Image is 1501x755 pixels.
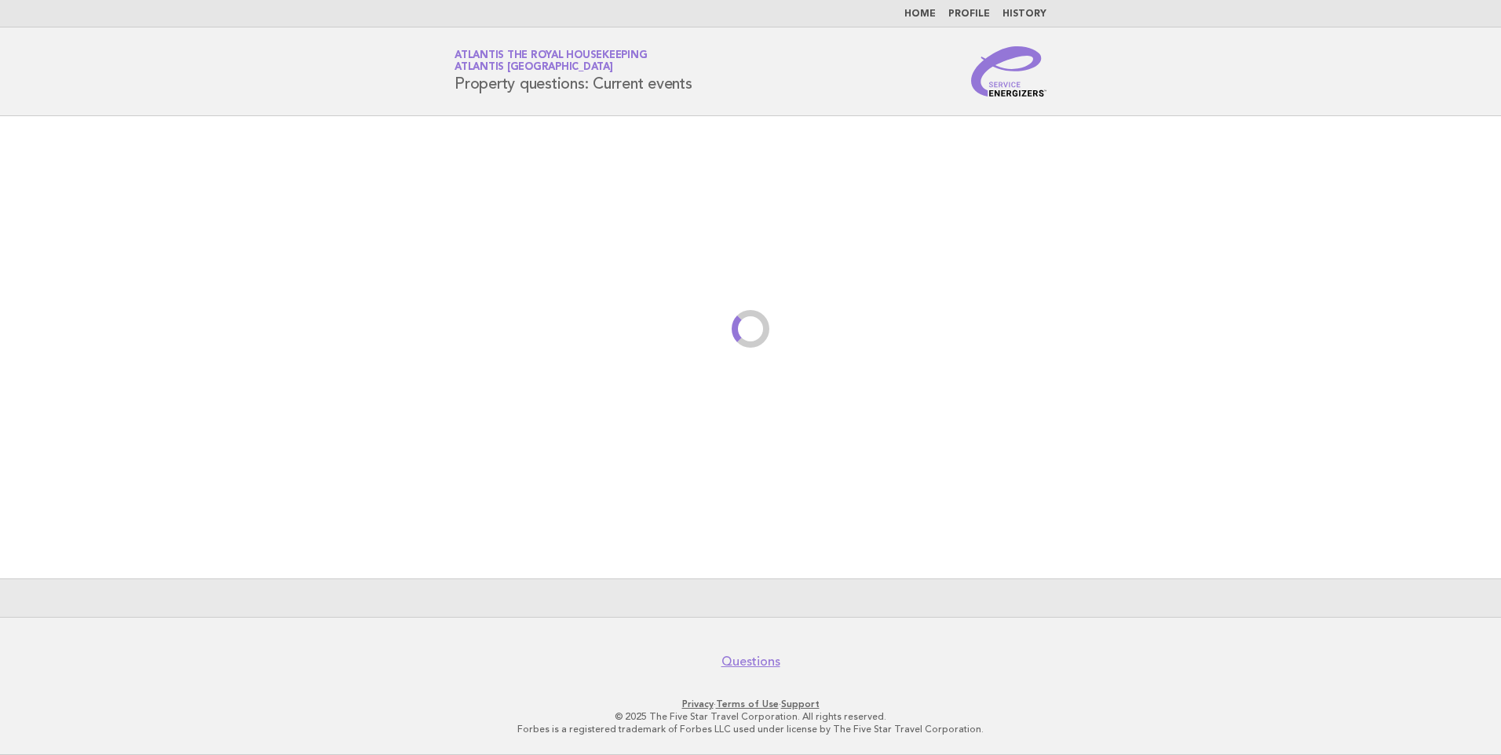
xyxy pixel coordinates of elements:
a: Atlantis the Royal HousekeepingAtlantis [GEOGRAPHIC_DATA] [455,50,647,72]
a: Questions [721,654,780,669]
img: Service Energizers [971,46,1046,97]
h1: Property questions: Current events [455,51,692,92]
a: Terms of Use [716,698,779,709]
a: Profile [948,9,990,19]
a: Support [781,698,820,709]
a: History [1002,9,1046,19]
p: © 2025 The Five Star Travel Corporation. All rights reserved. [270,710,1231,723]
a: Home [904,9,936,19]
a: Privacy [682,698,714,709]
p: Forbes is a registered trademark of Forbes LLC used under license by The Five Star Travel Corpora... [270,723,1231,735]
span: Atlantis [GEOGRAPHIC_DATA] [455,63,613,73]
p: · · [270,698,1231,710]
